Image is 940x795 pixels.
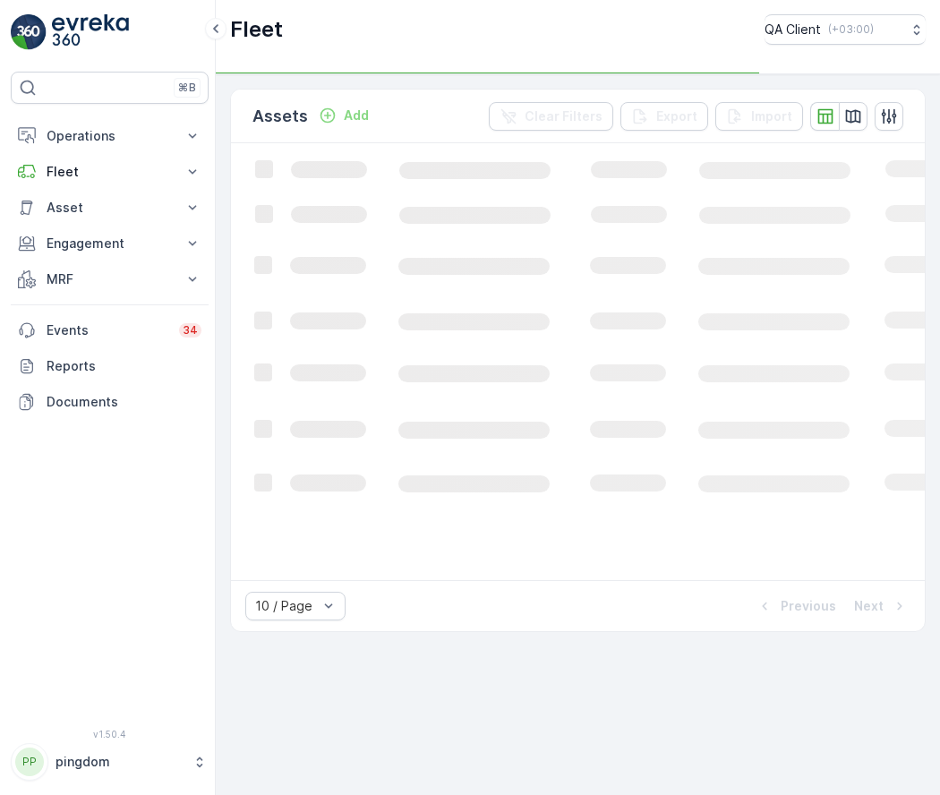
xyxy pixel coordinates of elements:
p: Previous [781,597,836,615]
span: v 1.50.4 [11,729,209,739]
p: 34 [183,323,198,338]
p: Next [854,597,884,615]
button: Previous [754,595,838,617]
div: PP [15,748,44,776]
p: ⌘B [178,81,196,95]
a: Events34 [11,312,209,348]
p: QA Client [765,21,821,38]
p: Asset [47,199,173,217]
p: Engagement [47,235,173,252]
button: PPpingdom [11,743,209,781]
p: Fleet [47,163,173,181]
p: pingdom [56,753,184,771]
a: Reports [11,348,209,384]
p: Clear Filters [525,107,602,125]
p: Documents [47,393,201,411]
p: Fleet [230,15,283,44]
p: Assets [252,104,308,129]
p: ( +03:00 ) [828,22,874,37]
button: Add [312,105,376,126]
button: Next [852,595,910,617]
p: Reports [47,357,201,375]
p: MRF [47,270,173,288]
button: Fleet [11,154,209,190]
button: Asset [11,190,209,226]
p: Operations [47,127,173,145]
button: Operations [11,118,209,154]
a: Documents [11,384,209,420]
button: MRF [11,261,209,297]
button: Import [715,102,803,131]
p: Import [751,107,792,125]
p: Events [47,321,168,339]
img: logo_light-DOdMpM7g.png [52,14,129,50]
p: Export [656,107,697,125]
p: Add [344,107,369,124]
button: Export [620,102,708,131]
img: logo [11,14,47,50]
button: QA Client(+03:00) [765,14,926,45]
button: Clear Filters [489,102,613,131]
button: Engagement [11,226,209,261]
